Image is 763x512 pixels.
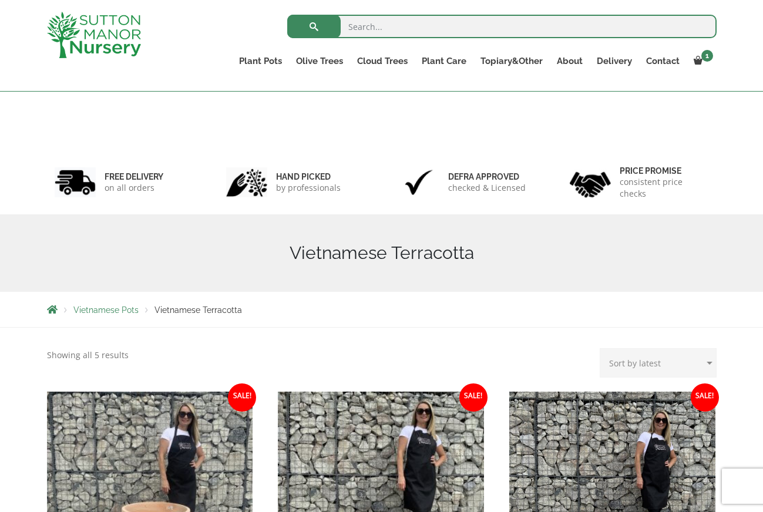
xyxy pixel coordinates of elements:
[473,53,550,69] a: Topiary&Other
[639,53,687,69] a: Contact
[620,166,709,176] h6: Price promise
[105,171,163,182] h6: FREE DELIVERY
[687,53,717,69] a: 1
[550,53,590,69] a: About
[415,53,473,69] a: Plant Care
[276,182,341,194] p: by professionals
[226,167,267,197] img: 2.jpg
[154,305,242,315] span: Vietnamese Terracotta
[276,171,341,182] h6: hand picked
[620,176,709,200] p: consistent price checks
[691,383,719,412] span: Sale!
[47,305,717,314] nav: Breadcrumbs
[289,53,350,69] a: Olive Trees
[459,383,488,412] span: Sale!
[55,167,96,197] img: 1.jpg
[47,348,129,362] p: Showing all 5 results
[228,383,256,412] span: Sale!
[448,171,526,182] h6: Defra approved
[570,164,611,200] img: 4.jpg
[73,305,139,315] a: Vietnamese Pots
[398,167,439,197] img: 3.jpg
[600,348,717,378] select: Shop order
[448,182,526,194] p: checked & Licensed
[105,182,163,194] p: on all orders
[590,53,639,69] a: Delivery
[350,53,415,69] a: Cloud Trees
[47,242,717,264] h1: Vietnamese Terracotta
[47,12,141,58] img: logo
[287,15,717,38] input: Search...
[701,50,713,62] span: 1
[232,53,289,69] a: Plant Pots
